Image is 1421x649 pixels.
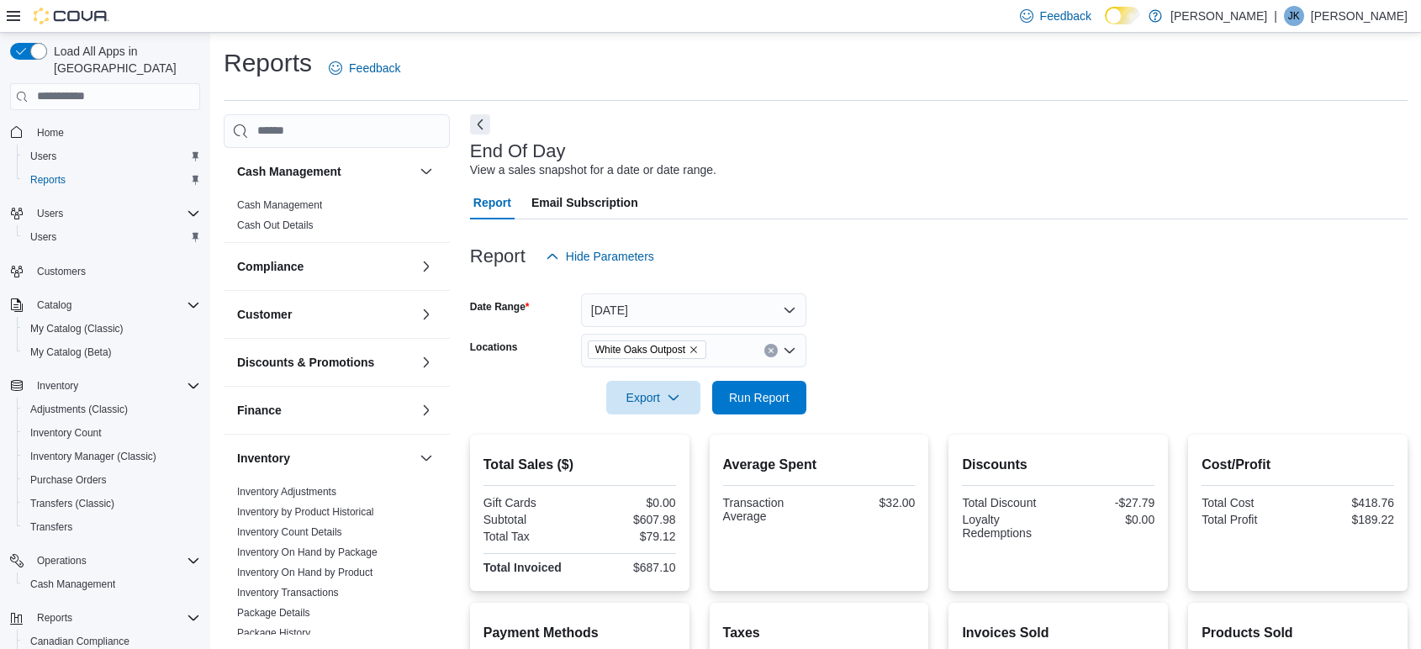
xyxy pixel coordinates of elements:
button: Customer [237,306,413,323]
button: Inventory [237,450,413,467]
button: Adjustments (Classic) [17,398,207,421]
p: [PERSON_NAME] [1311,6,1408,26]
a: Users [24,227,63,247]
button: Users [17,225,207,249]
span: Home [37,126,64,140]
div: Total Discount [962,496,1054,509]
button: Operations [3,549,207,572]
button: Remove White Oaks Outpost from selection in this group [689,345,699,355]
button: Finance [237,402,413,419]
label: Locations [470,340,518,354]
button: Finance [416,400,436,420]
h3: End Of Day [470,141,566,161]
span: Users [30,203,200,224]
button: Discounts & Promotions [237,354,413,371]
span: Transfers [30,520,72,534]
span: Cash Management [30,578,115,591]
button: Inventory Manager (Classic) [17,445,207,468]
div: -$27.79 [1062,496,1154,509]
button: Compliance [237,258,413,275]
button: Users [30,203,70,224]
span: Purchase Orders [24,470,200,490]
a: Reports [24,170,72,190]
h3: Finance [237,402,282,419]
div: $0.00 [1062,513,1154,526]
a: My Catalog (Beta) [24,342,119,362]
span: Package Details [237,606,310,620]
span: Customers [30,261,200,282]
span: Export [616,381,690,414]
a: Inventory On Hand by Product [237,567,372,578]
button: Inventory [3,374,207,398]
h3: Customer [237,306,292,323]
span: Inventory Manager (Classic) [30,450,156,463]
a: Inventory by Product Historical [237,506,374,518]
a: Package Details [237,607,310,619]
h2: Discounts [962,455,1154,475]
div: $687.10 [583,561,675,574]
div: Total Tax [483,530,576,543]
button: My Catalog (Beta) [17,340,207,364]
span: Operations [37,554,87,567]
span: Cash Management [24,574,200,594]
span: Users [30,230,56,244]
a: Transfers (Classic) [24,493,121,514]
a: Adjustments (Classic) [24,399,135,419]
button: Inventory Count [17,421,207,445]
button: Inventory [30,376,85,396]
button: Customers [3,259,207,283]
div: Loyalty Redemptions [962,513,1054,540]
h2: Payment Methods [483,623,676,643]
h1: Reports [224,46,312,80]
a: Inventory Manager (Classic) [24,446,163,467]
h3: Report [470,246,526,266]
span: Inventory Count [30,426,102,440]
span: Adjustments (Classic) [24,399,200,419]
button: Home [3,120,207,145]
span: Inventory Count Details [237,525,342,539]
div: Cash Management [224,195,450,242]
a: Inventory Count [24,423,108,443]
span: Users [24,227,200,247]
a: Inventory Count Details [237,526,342,538]
button: Clear input [764,344,778,357]
span: Email Subscription [531,186,638,219]
span: Purchase Orders [30,473,107,487]
a: Customers [30,261,92,282]
span: My Catalog (Beta) [24,342,200,362]
button: My Catalog (Classic) [17,317,207,340]
div: Gift Cards [483,496,576,509]
span: Catalog [30,295,200,315]
span: Inventory by Product Historical [237,505,374,519]
span: My Catalog (Classic) [24,319,200,339]
span: Inventory Count [24,423,200,443]
p: [PERSON_NAME] [1170,6,1267,26]
h3: Cash Management [237,163,341,180]
button: Catalog [30,295,78,315]
button: Cash Management [17,572,207,596]
span: Feedback [349,60,400,77]
span: White Oaks Outpost [595,341,685,358]
span: Users [24,146,200,166]
span: Inventory On Hand by Package [237,546,378,559]
div: Transaction Average [723,496,816,523]
span: JK [1288,6,1300,26]
span: Package History [237,626,310,640]
div: Subtotal [483,513,576,526]
span: Inventory On Hand by Product [237,566,372,579]
div: $418.76 [1302,496,1394,509]
span: Inventory Adjustments [237,485,336,499]
span: Reports [37,611,72,625]
a: Cash Out Details [237,219,314,231]
span: Feedback [1040,8,1091,24]
button: Catalog [3,293,207,317]
h3: Compliance [237,258,304,275]
a: Home [30,123,71,143]
div: $79.12 [583,530,675,543]
a: Users [24,146,63,166]
button: Reports [3,606,207,630]
span: Cash Out Details [237,219,314,232]
button: Users [3,202,207,225]
div: $189.22 [1302,513,1394,526]
span: Adjustments (Classic) [30,403,128,416]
